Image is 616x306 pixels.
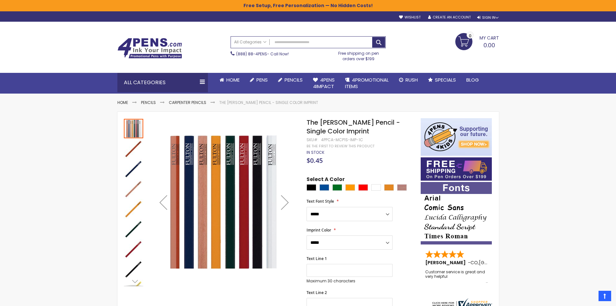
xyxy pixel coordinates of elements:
span: Text Line 2 [307,290,327,295]
div: Availability [307,150,324,155]
a: (888) 88-4PENS [236,51,267,57]
div: The Carpenter Pencil - Single Color Imprint [124,118,144,138]
div: Next [272,118,298,286]
div: Sign In [477,15,499,20]
a: Be the first to review this product [307,144,374,149]
span: $0.45 [307,156,323,165]
div: All Categories [117,73,208,92]
div: The Carpenter Pencil - Single Color Imprint [124,219,144,239]
a: Create an Account [428,15,471,20]
a: 0.00 0 [455,33,499,49]
div: Customer service is great and very helpful [425,270,488,284]
div: Red [358,184,368,191]
span: 4Pens 4impact [313,76,335,90]
li: The [PERSON_NAME] Pencil - Single Color Imprint [219,100,318,105]
a: All Categories [231,37,270,47]
span: The [PERSON_NAME] Pencil - Single Color Imprint [307,118,400,136]
span: Specials [435,76,456,83]
a: Pens [245,73,273,87]
span: 4PROMOTIONAL ITEMS [345,76,389,90]
img: The Carpenter Pencil - Single Color Imprint [124,219,143,239]
img: The Carpenter Pencil - Single Color Imprint [124,179,143,198]
span: Text Font Style [307,198,334,204]
span: - , [468,259,526,266]
a: Pencils [141,100,156,105]
div: Free shipping on pen orders over $199 [331,48,386,61]
div: Next [124,277,143,286]
div: Orange [345,184,355,191]
span: Blog [466,76,479,83]
a: 4PROMOTIONALITEMS [340,73,394,94]
div: The Carpenter Pencil - Single Color Imprint [124,178,144,198]
div: School Bus Yellow [384,184,394,191]
span: Home [226,76,240,83]
div: Black [307,184,316,191]
p: Maximum 30 characters [307,278,393,284]
a: Rush [394,73,423,87]
div: 4PPCA-MCP1S-IMP-1C [321,137,363,142]
img: The Carpenter Pencil - Single Color Imprint [124,139,143,158]
img: 4pens 4 kids [421,118,492,156]
div: White [371,184,381,191]
span: [PERSON_NAME] [425,259,468,266]
a: 4Pens4impact [308,73,340,94]
a: Blog [461,73,484,87]
img: The Carpenter Pencil - Single Color Imprint [124,259,143,279]
a: Specials [423,73,461,87]
span: All Categories [234,40,266,45]
div: Previous [150,118,176,286]
img: The Carpenter Pencil - Single Color Imprint [150,128,298,276]
div: The Carpenter Pencil - Single Color Imprint [124,259,144,279]
a: Carpenter Pencils [169,100,206,105]
img: 4Pens Custom Pens and Promotional Products [117,38,182,59]
span: 0.00 [483,41,495,49]
div: Natural [397,184,407,191]
img: The Carpenter Pencil - Single Color Imprint [124,239,143,259]
div: The Carpenter Pencil - Single Color Imprint [124,138,144,158]
span: 0 [469,33,471,39]
div: The Carpenter Pencil - Single Color Imprint [124,239,144,259]
div: The Carpenter Pencil - Single Color Imprint [124,158,144,178]
span: Rush [405,76,418,83]
img: Free shipping on orders over $199 [421,157,492,181]
span: Text Line 1 [307,256,327,261]
a: Pencils [273,73,308,87]
strong: SKU [307,137,319,142]
span: Imprint Color [307,227,331,233]
a: Home [214,73,245,87]
span: Pencils [285,76,303,83]
img: The Carpenter Pencil - Single Color Imprint [124,159,143,178]
span: Pens [256,76,268,83]
div: Dark Blue [319,184,329,191]
span: In stock [307,150,324,155]
a: Home [117,100,128,105]
img: font-personalization-examples [421,182,492,244]
img: The Carpenter Pencil - Single Color Imprint [124,199,143,219]
a: Wishlist [399,15,421,20]
div: Green [332,184,342,191]
span: Select A Color [307,176,345,185]
span: - Call Now! [236,51,289,57]
div: The Carpenter Pencil - Single Color Imprint [124,198,144,219]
